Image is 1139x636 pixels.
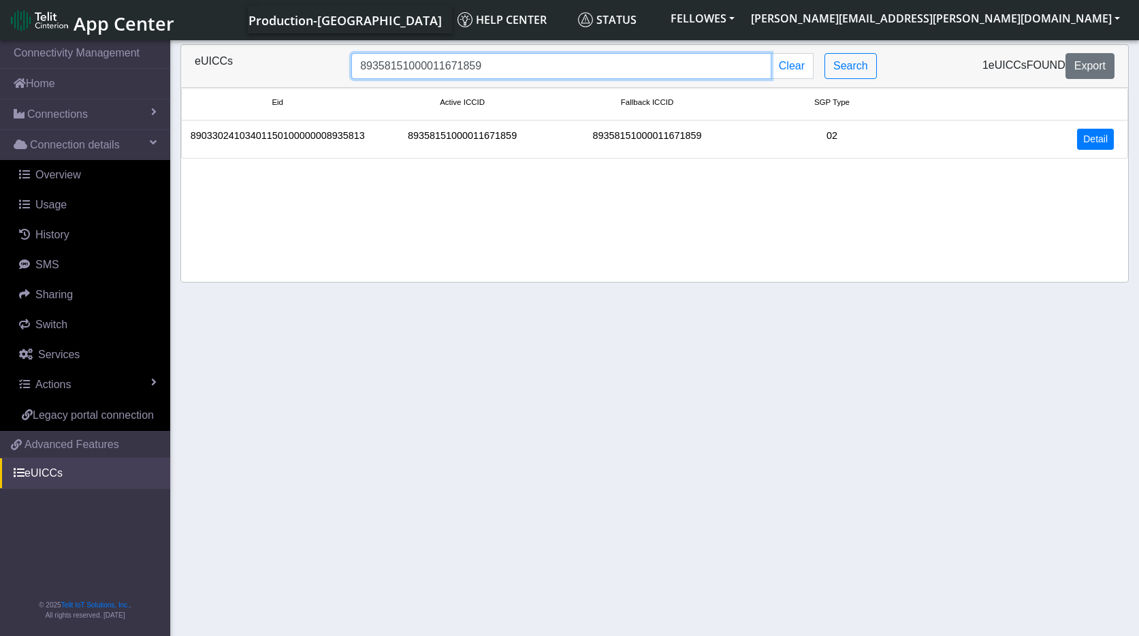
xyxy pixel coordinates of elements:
span: Switch [35,319,67,330]
span: History [35,229,69,240]
a: History [5,220,170,250]
a: Overview [5,160,170,190]
a: Actions [5,370,170,400]
a: Sharing [5,280,170,310]
div: eUICCs [185,53,341,79]
div: 02 [739,129,924,150]
span: Actions [35,379,71,390]
span: Advanced Features [25,436,119,453]
span: Usage [35,199,67,210]
span: Active ICCID [440,97,485,108]
span: Fallback ICCID [621,97,673,108]
span: Connections [27,106,88,123]
span: Legacy portal connection [33,409,154,421]
input: Search... [351,53,771,79]
span: found [1027,59,1065,71]
span: Services [38,349,80,360]
span: Help center [458,12,547,27]
img: logo-telit-cinterion-gw-new.png [11,10,68,31]
button: Clear [771,53,814,79]
span: Sharing [35,289,73,300]
a: Telit IoT Solutions, Inc. [61,601,129,609]
button: [PERSON_NAME][EMAIL_ADDRESS][PERSON_NAME][DOMAIN_NAME] [743,6,1128,31]
img: knowledge.svg [458,12,472,27]
button: FELLOWES [662,6,743,31]
span: SMS [35,259,59,270]
span: SGP Type [814,97,850,108]
button: Export [1065,53,1114,79]
span: Export [1074,60,1106,71]
a: App Center [11,5,172,35]
div: 89358151000011671859 [555,129,739,150]
span: Production-[GEOGRAPHIC_DATA] [248,12,442,29]
a: Help center [452,6,573,33]
span: Overview [35,169,81,180]
a: Switch [5,310,170,340]
span: Eid [272,97,283,108]
a: Services [5,340,170,370]
div: 89033024103401150100000008935813 [185,129,370,150]
a: Status [573,6,662,33]
span: eUICCs [989,59,1027,71]
button: Search [824,53,877,79]
a: Detail [1077,129,1114,150]
img: status.svg [578,12,593,27]
span: Connection details [30,137,120,153]
span: App Center [74,11,174,36]
span: 1 [982,59,989,71]
div: 89358151000011671859 [370,129,554,150]
a: Usage [5,190,170,220]
a: SMS [5,250,170,280]
a: Your current platform instance [248,6,441,33]
span: Status [578,12,637,27]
